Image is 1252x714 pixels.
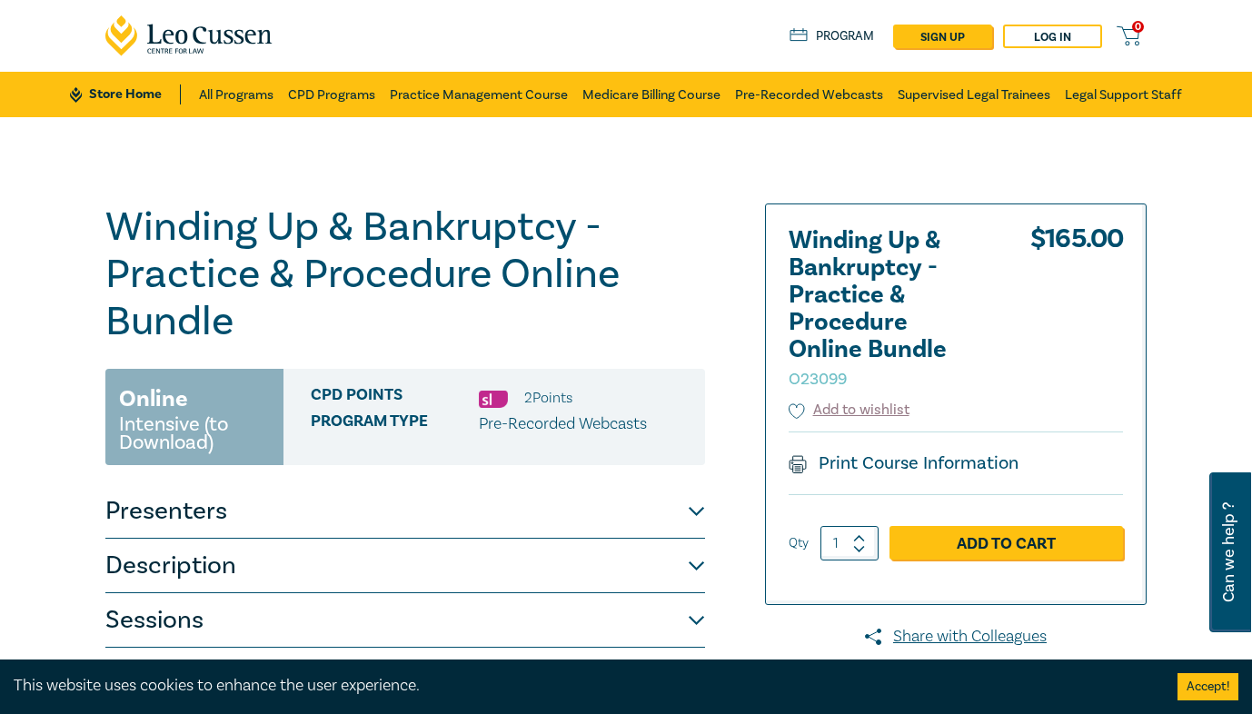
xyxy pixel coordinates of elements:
label: Qty [789,533,809,553]
span: Program type [311,412,479,436]
div: This website uses cookies to enhance the user experience. [14,674,1150,698]
a: Log in [1003,25,1102,48]
button: Add to wishlist [789,400,909,421]
span: Can we help ? [1220,483,1237,621]
a: All Programs [199,72,273,117]
a: Add to Cart [889,526,1123,560]
h2: Winding Up & Bankruptcy - Practice & Procedure Online Bundle [789,227,989,391]
a: sign up [893,25,992,48]
button: Description [105,539,705,593]
a: CPD Programs [288,72,375,117]
small: Intensive (to Download) [119,415,270,451]
small: O23099 [789,369,847,390]
div: $ 165.00 [1030,227,1123,400]
a: Program [790,26,874,46]
p: Pre-Recorded Webcasts [479,412,647,436]
h3: Online [119,382,188,415]
button: Presenters [105,484,705,539]
a: Practice Management Course [390,72,568,117]
a: Share with Colleagues [765,625,1147,649]
a: Legal Support Staff [1065,72,1182,117]
img: Substantive Law [479,391,508,408]
a: Print Course Information [789,451,1018,475]
a: Supervised Legal Trainees [898,72,1050,117]
button: Publication Details [105,648,705,702]
a: Store Home [70,84,180,104]
button: Sessions [105,593,705,648]
a: Pre-Recorded Webcasts [735,72,883,117]
button: Accept cookies [1177,673,1238,700]
span: 0 [1132,21,1144,33]
a: Medicare Billing Course [582,72,720,117]
li: 2 Point s [524,386,572,410]
h1: Winding Up & Bankruptcy - Practice & Procedure Online Bundle [105,203,705,345]
input: 1 [820,526,879,560]
span: CPD Points [311,386,479,410]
